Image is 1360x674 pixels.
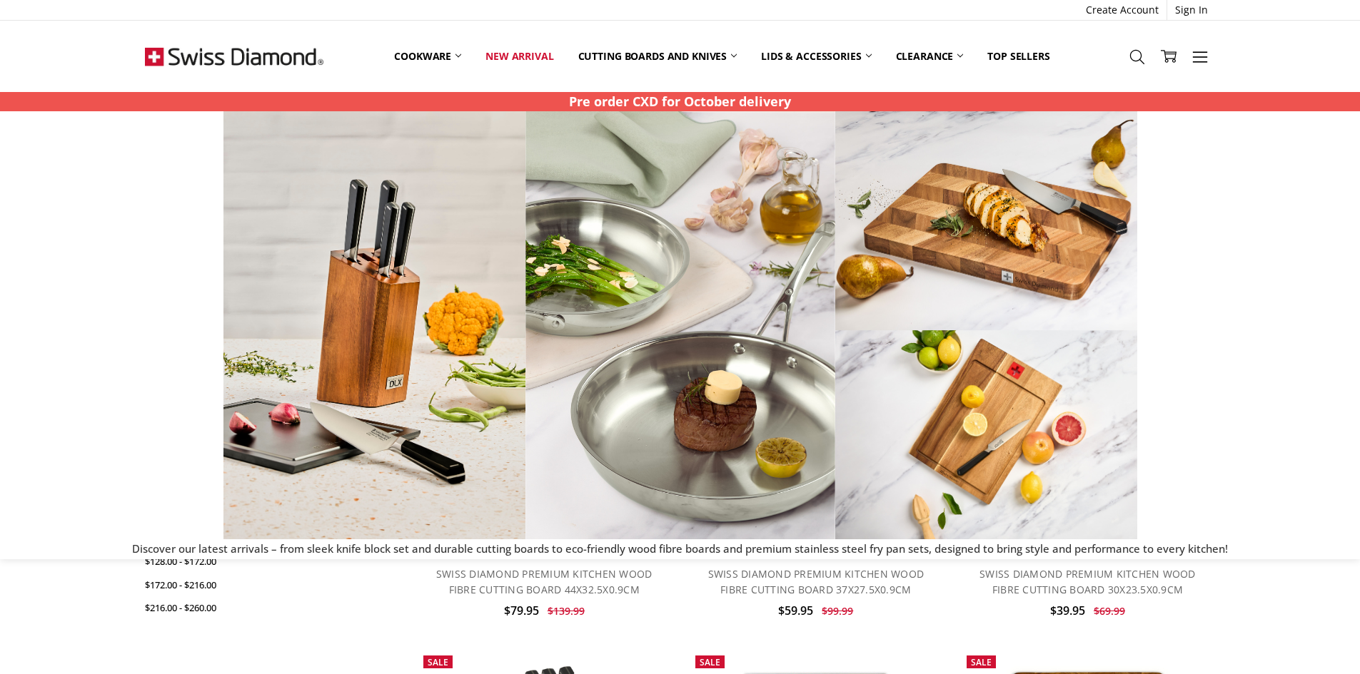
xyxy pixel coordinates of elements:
[778,603,813,618] span: $59.95
[979,567,1196,596] a: SWISS DIAMOND PREMIUM KITCHEN WOOD FIBRE CUTTING BOARD 30X23.5X0.9CM
[749,41,883,72] a: Lids & Accessories
[1050,603,1085,618] span: $39.95
[1094,604,1125,618] span: $69.99
[504,603,539,618] span: $79.95
[145,573,361,597] a: $172.00 - $216.00
[566,41,750,72] a: Cutting boards and knives
[145,21,323,92] img: Free Shipping On Every Order
[700,656,720,668] span: Sale
[884,41,976,72] a: Clearance
[382,41,473,72] a: Cookware
[145,550,361,573] a: $128.00 - $172.00
[708,567,925,596] a: SWISS DIAMOND PREMIUM KITCHEN WOOD FIBRE CUTTING BOARD 37X27.5X0.9CM
[428,656,448,668] span: Sale
[548,604,585,618] span: $139.99
[569,93,791,110] strong: Pre order CXD for October delivery
[971,656,992,668] span: Sale
[145,596,361,620] a: $216.00 - $260.00
[436,567,653,596] a: SWISS DIAMOND PREMIUM KITCHEN WOOD FIBRE CUTTING BOARD 44X32.5X0.9CM
[975,41,1062,72] a: Top Sellers
[132,541,1228,557] p: Discover our latest arrivals – from sleek knife block set and durable cutting boards to eco-frien...
[822,604,853,618] span: $99.99
[473,41,565,72] a: New arrival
